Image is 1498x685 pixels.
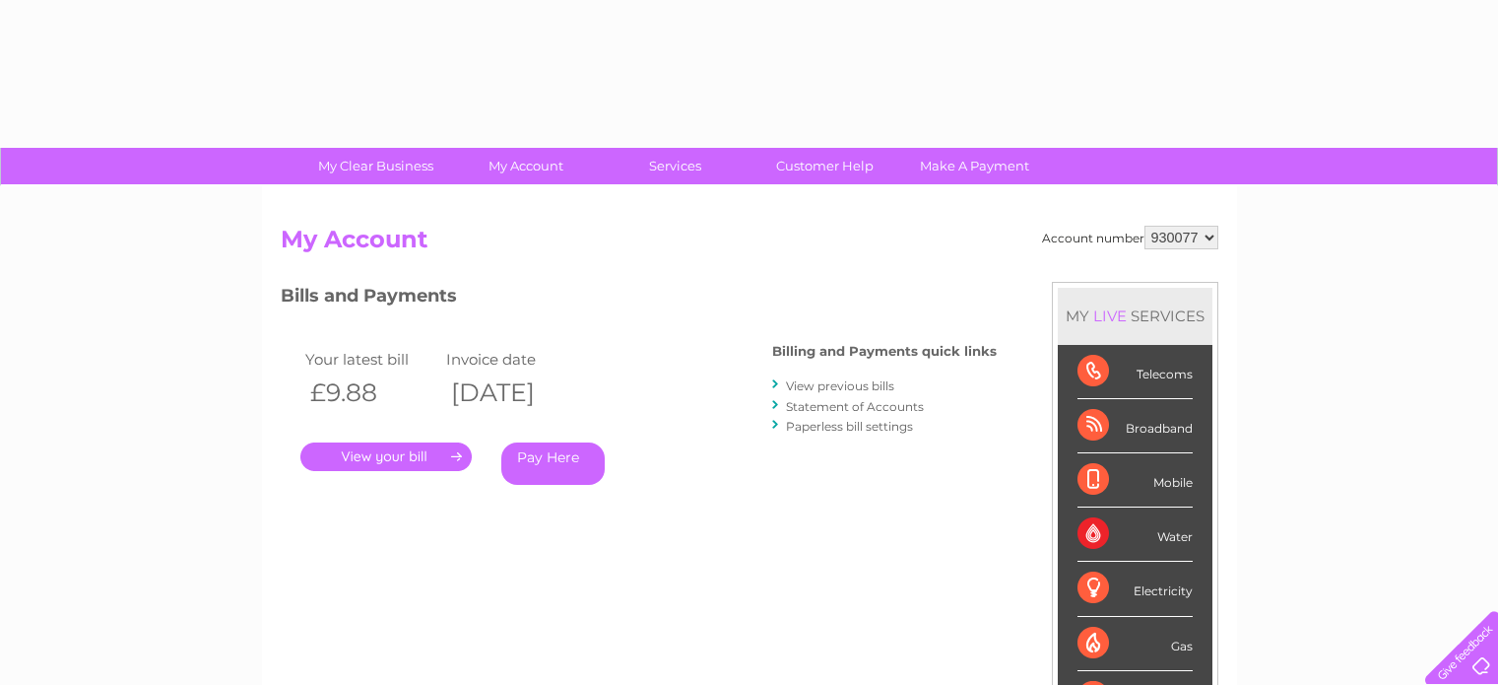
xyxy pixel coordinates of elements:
[300,443,472,471] a: .
[594,148,756,184] a: Services
[281,226,1218,263] h2: My Account
[1077,617,1193,671] div: Gas
[744,148,906,184] a: Customer Help
[1089,307,1131,325] div: LIVE
[300,346,442,373] td: Your latest bill
[1077,453,1193,508] div: Mobile
[1058,288,1212,344] div: MY SERVICES
[281,282,997,316] h3: Bills and Payments
[294,148,457,184] a: My Clear Business
[786,399,924,414] a: Statement of Accounts
[441,346,583,373] td: Invoice date
[893,148,1056,184] a: Make A Payment
[786,419,913,434] a: Paperless bill settings
[444,148,607,184] a: My Account
[501,443,605,485] a: Pay Here
[300,373,442,413] th: £9.88
[1077,562,1193,616] div: Electricity
[1077,508,1193,562] div: Water
[1077,345,1193,399] div: Telecoms
[786,378,894,393] a: View previous bills
[772,344,997,359] h4: Billing and Payments quick links
[1077,399,1193,453] div: Broadband
[1042,226,1218,249] div: Account number
[441,373,583,413] th: [DATE]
